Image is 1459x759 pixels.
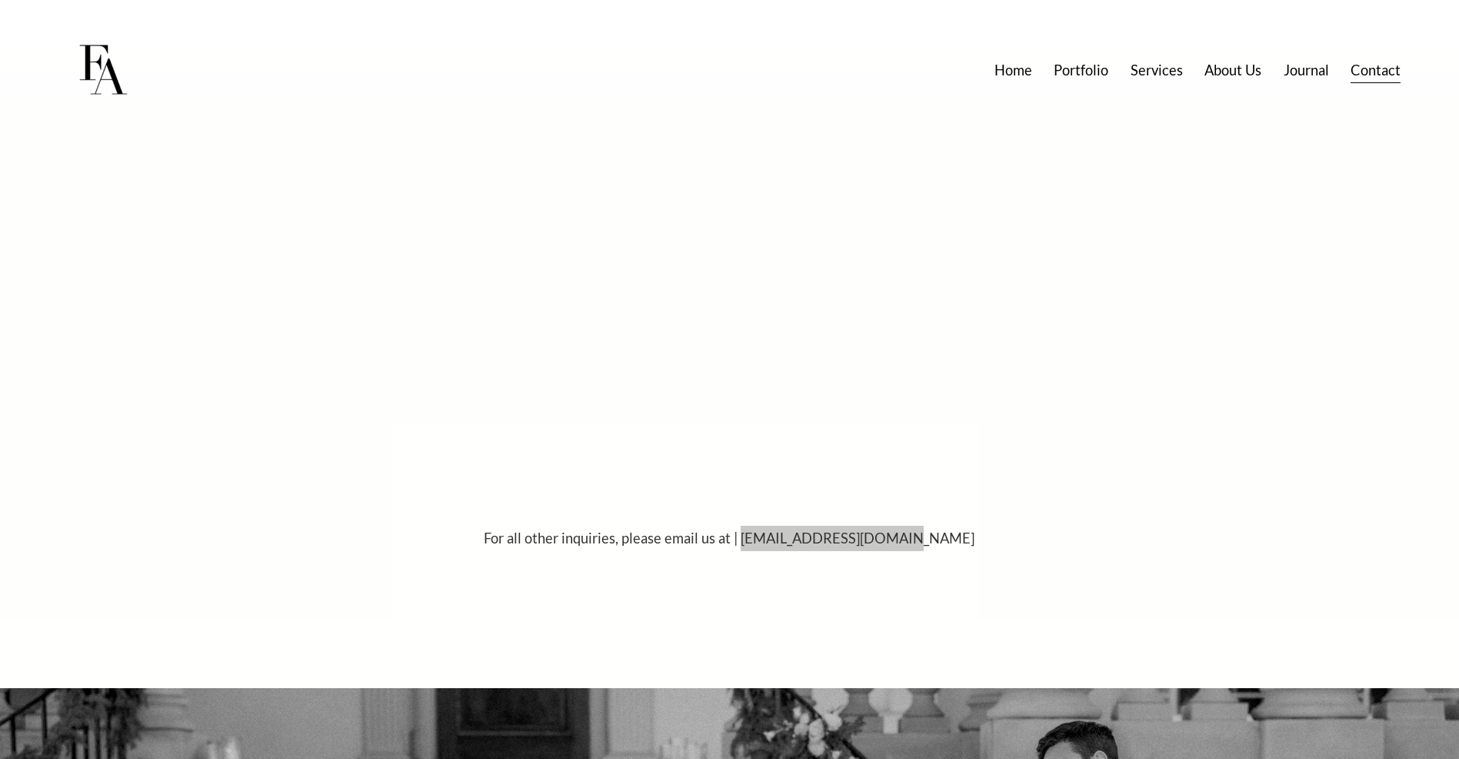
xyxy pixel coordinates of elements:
[994,56,1032,85] a: Home
[396,526,1063,551] p: For all other inquiries, please email us at | [EMAIL_ADDRESS][DOMAIN_NAME]
[1131,56,1183,85] a: Services
[1054,56,1108,85] a: Portfolio
[1284,56,1329,85] a: Journal
[58,26,147,115] img: Frost Artistry
[1204,56,1261,85] a: About Us
[1351,56,1401,85] a: Contact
